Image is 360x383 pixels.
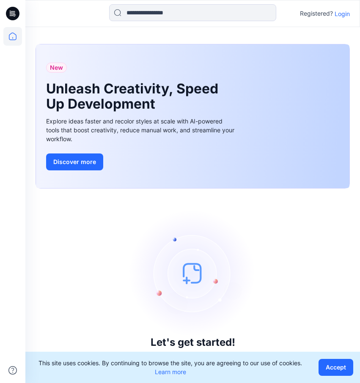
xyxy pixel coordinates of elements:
a: Learn more [155,368,186,375]
h1: Unleash Creativity, Speed Up Development [46,81,224,112]
a: Discover more [46,153,236,170]
h3: Let's get started! [151,336,235,348]
span: New [50,63,63,73]
img: empty-state-image.svg [129,210,256,336]
p: Login [335,9,350,18]
button: Discover more [46,153,103,170]
div: Explore ideas faster and recolor styles at scale with AI-powered tools that boost creativity, red... [46,117,236,143]
button: Accept [319,359,353,376]
p: This site uses cookies. By continuing to browse the site, you are agreeing to our use of cookies. [32,358,308,376]
p: Registered? [300,8,333,19]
